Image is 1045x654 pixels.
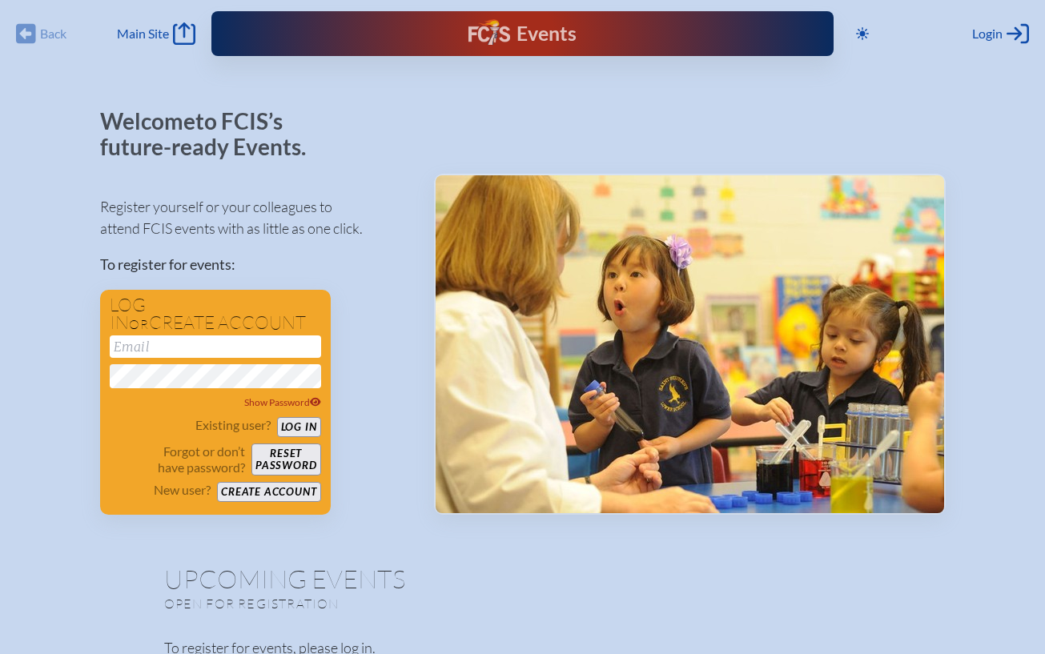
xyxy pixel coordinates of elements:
[129,316,149,332] span: or
[100,254,408,275] p: To register for events:
[436,175,944,513] img: Events
[251,443,320,475] button: Resetpassword
[164,566,882,592] h1: Upcoming Events
[244,396,321,408] span: Show Password
[117,22,195,45] a: Main Site
[110,443,246,475] p: Forgot or don’t have password?
[117,26,169,42] span: Main Site
[154,482,211,498] p: New user?
[110,296,321,332] h1: Log in create account
[972,26,1003,42] span: Login
[100,196,408,239] p: Register yourself or your colleagues to attend FCIS events with as little as one click.
[277,417,321,437] button: Log in
[100,109,324,159] p: Welcome to FCIS’s future-ready Events.
[195,417,271,433] p: Existing user?
[164,596,587,612] p: Open for registration
[217,482,320,502] button: Create account
[392,19,652,48] div: FCIS Events — Future ready
[110,335,321,358] input: Email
